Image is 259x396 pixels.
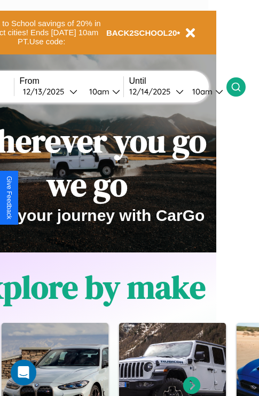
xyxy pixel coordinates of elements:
label: From [20,76,123,86]
button: 10am [184,86,226,97]
div: 12 / 13 / 2025 [23,86,69,97]
b: BACK2SCHOOL20 [106,28,177,37]
label: Until [129,76,226,86]
div: 10am [187,86,215,97]
button: 10am [81,86,123,97]
div: Give Feedback [5,176,13,219]
div: Open Intercom Messenger [11,360,36,385]
div: 12 / 14 / 2025 [129,86,176,97]
div: 10am [84,86,112,97]
button: 12/13/2025 [20,86,81,97]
